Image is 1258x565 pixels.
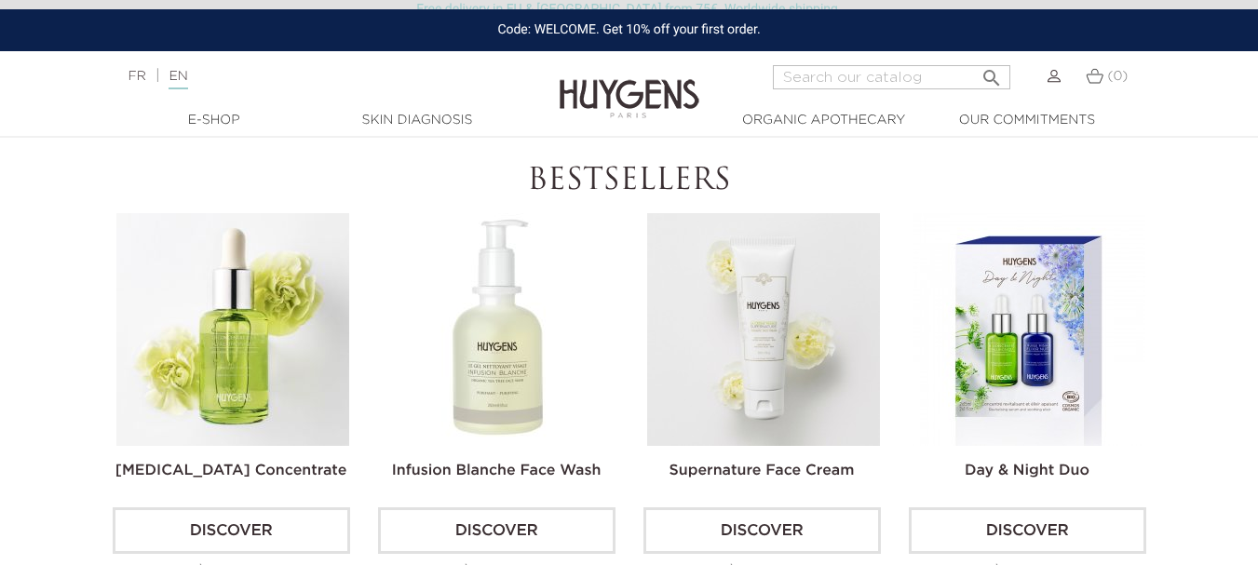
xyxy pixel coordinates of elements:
[670,464,855,478] a: Supernature Face Cream
[121,111,307,130] a: E-Shop
[773,65,1010,89] input: Search
[965,464,1089,478] a: Day & Night Duo
[975,60,1008,85] button: 
[116,213,349,446] img: Hyaluronic Acid Concentrate
[382,213,615,446] img: Infusion Blanche Face Wash
[119,65,510,87] div: |
[113,164,1146,199] h2: Bestsellers
[913,213,1145,446] img: Day & Night Duo
[647,213,880,446] img: Supernature Face Cream
[731,111,917,130] a: Organic Apothecary
[324,111,510,130] a: Skin Diagnosis
[560,49,699,121] img: Huygens
[934,111,1120,130] a: Our commitments
[378,507,615,554] a: Discover
[113,507,350,554] a: Discover
[981,61,1003,84] i: 
[129,70,146,83] a: FR
[392,464,602,478] a: Infusion Blanche Face Wash
[909,507,1146,554] a: Discover
[1107,70,1128,83] span: (0)
[643,507,881,554] a: Discover
[169,70,187,89] a: EN
[115,464,347,478] a: [MEDICAL_DATA] Concentrate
